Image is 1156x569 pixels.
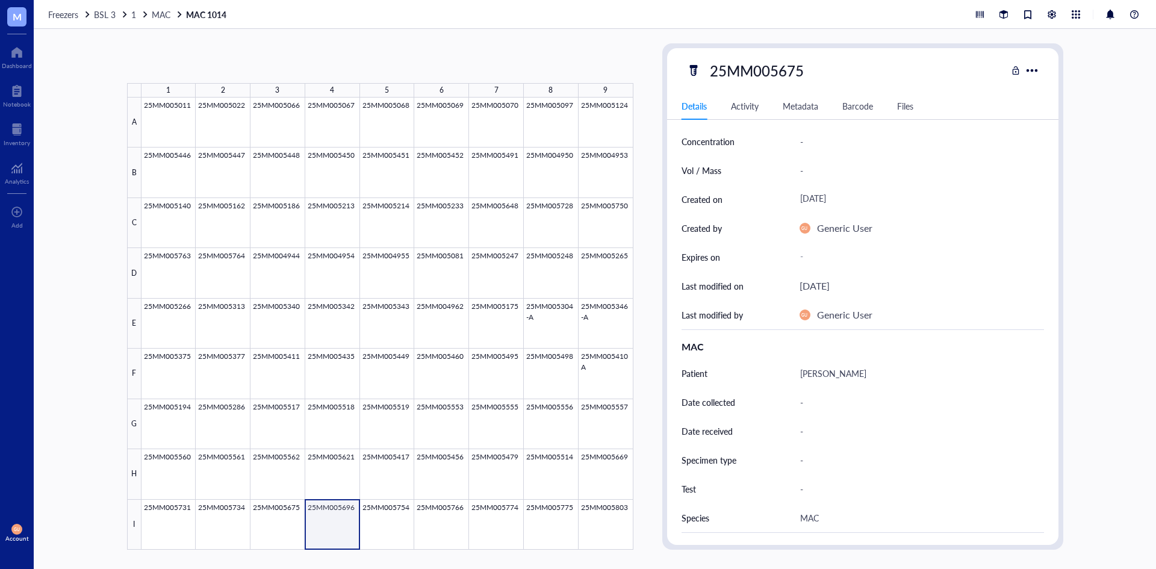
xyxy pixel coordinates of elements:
div: B [127,148,141,197]
div: Generic User [817,307,872,323]
a: Analytics [5,158,29,185]
strong: Box Capacity Approaching Limit [14,191,134,203]
strong: Fix: [14,279,34,290]
a: MAC 1014 [186,9,229,20]
div: E [127,299,141,349]
div: - [795,418,1039,444]
strong: Score (1–10) [500,45,559,54]
div: - [795,158,1039,183]
div: Files [897,99,913,113]
span: GU [802,312,807,317]
div: Generic User [817,220,872,236]
div: Last modified by [682,308,743,322]
a: BSL 3 [94,9,129,20]
div: Last modified on [682,279,744,293]
div: [DATE] [795,188,1039,210]
td: Basic metadata present [566,125,1156,147]
div: 2 [221,82,225,98]
a: Inventory [4,120,30,146]
div: 4 [330,82,334,98]
div: 9 [603,82,608,98]
div: Created by [682,222,722,235]
div: Patient [682,367,707,380]
div: Dashboard [2,62,32,69]
div: Barcode [842,99,873,113]
div: Notebook [3,101,31,108]
div: - [795,246,1039,268]
div: Add [11,222,23,229]
div: 6 [440,82,444,98]
span: MAC [152,8,170,20]
div: 5 [385,82,389,98]
div: Created on [682,193,722,206]
td: 8.0 [300,104,566,125]
div: 8 [548,82,553,98]
div: - [795,390,1039,415]
td: 8.5 [300,60,566,82]
div: Date received [682,424,733,438]
span: GU [14,527,19,532]
div: 3 [275,82,279,98]
strong: Issue: [14,267,47,279]
div: - [795,447,1039,473]
a: 1MAC [131,9,184,20]
div: 7 [494,82,499,98]
div: Concentration [682,135,735,148]
div: - [795,129,1039,154]
div: Test [682,482,696,496]
a: Freezers [48,9,92,20]
div: Account [5,535,29,542]
div: 25MM005675 [704,58,809,83]
div: MAC [682,340,1044,354]
td: Nearly full, efficient use of space [566,60,1156,82]
div: Specimen type [682,453,736,467]
div: - [795,476,1039,502]
td: 6.0 [300,82,566,104]
a: Dashboard [2,43,32,69]
div: A [127,98,141,148]
strong: Issue: [14,213,47,224]
div: Vol / Mass [682,164,721,177]
div: Species [682,511,709,524]
li: All 75 items added in a single session on [DATE]. [14,268,1156,279]
td: No recent removals or updates [566,82,1156,104]
div: 1 [166,82,170,98]
div: Expires on [682,250,720,264]
div: H [127,449,141,499]
div: Analytics [5,178,29,185]
strong: Note [573,45,596,54]
div: Metadata [783,99,818,113]
li: Plan for new box allocation or archive older samples to maintain flexibility. [14,225,1156,235]
div: MAC [795,505,1039,530]
td: 7.0 [300,125,566,147]
td: Single contributor, consistent entry [566,104,1156,125]
div: Inventory [4,139,30,146]
div: C [127,198,141,248]
div: I [127,500,141,550]
div: F [127,349,141,399]
span: GU [802,226,807,231]
li: Review batch for potential consolidation or systematic organization. [14,279,1156,290]
div: Details [682,99,707,113]
div: Activity [731,99,759,113]
span: BSL 3 [94,8,116,20]
div: Date collected [682,396,735,409]
strong: Single Batch Entry [14,246,82,258]
span: M [13,9,22,24]
div: [DATE] [800,278,830,294]
div: [PERSON_NAME] [795,361,1039,386]
span: 1 [131,8,136,20]
a: Notebook [3,81,31,108]
li: Box is 93% full with only 6 remaining slots. [14,213,1156,224]
strong: Category [7,45,51,54]
div: D [127,248,141,298]
strong: Fix: [14,224,34,235]
div: G [127,399,141,449]
span: Freezers [48,8,78,20]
